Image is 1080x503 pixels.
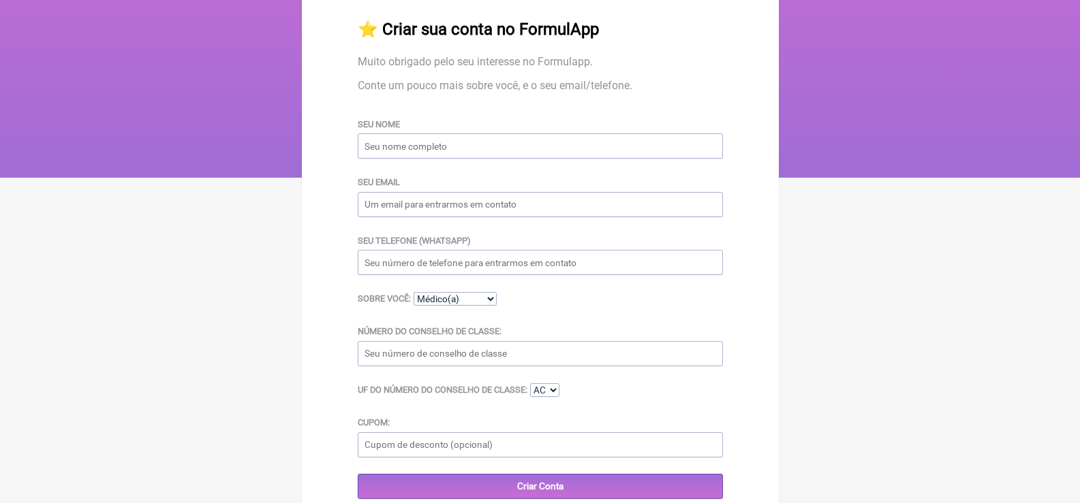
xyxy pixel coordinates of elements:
[358,55,723,68] p: Muito obrigado pelo seu interesse no Formulapp.
[358,192,723,217] input: Um email para entrarmos em contato
[358,79,723,92] p: Conte um pouco mais sobre você, e o seu email/telefone.
[358,250,723,275] input: Seu número de telefone para entrarmos em contato
[358,236,470,246] label: Seu telefone (WhatsApp)
[358,20,723,39] h2: ⭐️ Criar sua conta no FormulApp
[358,293,411,304] label: Sobre você:
[358,341,723,366] input: Seu número de conselho de classe
[358,177,400,187] label: Seu email
[358,326,502,336] label: Número do Conselho de Classe:
[358,119,400,129] label: Seu nome
[358,133,723,159] input: Seu nome completo
[358,385,527,395] label: UF do Número do Conselho de Classe:
[358,432,723,457] input: Cupom de desconto (opcional)
[358,474,723,499] input: Criar Conta
[358,417,390,427] label: Cupom:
